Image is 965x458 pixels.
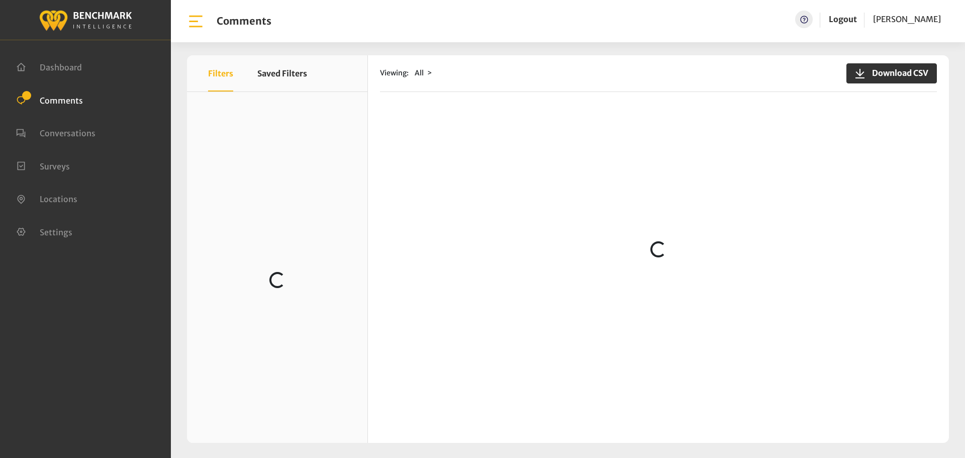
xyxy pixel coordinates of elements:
a: Dashboard [16,61,82,71]
a: Locations [16,193,77,203]
img: benchmark [39,8,132,32]
span: [PERSON_NAME] [873,14,941,24]
span: Viewing: [380,68,409,78]
span: Locations [40,194,77,204]
a: Surveys [16,160,70,170]
button: Saved Filters [257,55,307,91]
button: Filters [208,55,233,91]
span: Dashboard [40,62,82,72]
a: Logout [829,14,857,24]
a: Logout [829,11,857,28]
button: Download CSV [846,63,937,83]
img: bar [187,13,205,30]
a: Comments [16,95,83,105]
span: Comments [40,95,83,105]
span: Conversations [40,128,95,138]
span: Download CSV [866,67,928,79]
span: Settings [40,227,72,237]
span: All [415,68,424,77]
a: Settings [16,226,72,236]
a: [PERSON_NAME] [873,11,941,28]
span: Surveys [40,161,70,171]
h1: Comments [217,15,271,27]
a: Conversations [16,127,95,137]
